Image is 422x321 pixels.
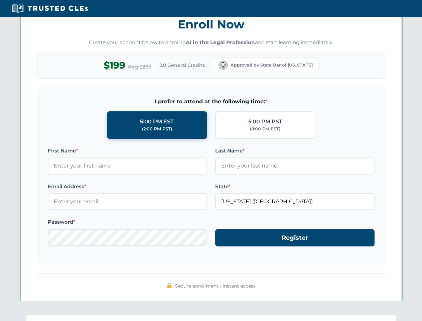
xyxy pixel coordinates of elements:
[175,282,256,290] span: Secure enrollment • Instant access
[48,97,375,106] span: I prefer to attend at the following time:
[159,62,205,69] span: 2.0 General Credits
[186,39,255,45] strong: AI in the Legal Profession
[215,183,375,191] label: State
[215,157,375,174] input: Enter your last name
[248,117,282,126] div: 5:00 PM PST
[167,283,172,288] img: 🔒
[215,229,375,247] button: Register
[215,147,375,155] label: Last Name
[104,58,125,73] span: $199
[128,63,151,71] span: Reg $299
[215,193,375,210] input: California (CA)
[48,218,207,226] label: Password
[37,39,385,46] p: Create your account below to enroll in and start learning immediately.
[140,117,174,126] div: 5:00 PM EST
[37,14,385,35] h3: Enroll Now
[48,157,207,174] input: Enter your first name
[48,183,207,191] label: Email Address
[48,147,207,155] label: First Name
[219,61,228,70] img: California Bar
[142,126,172,132] div: (2:00 PM PST)
[48,193,207,210] input: Enter your email
[231,62,313,69] span: Approved by State Bar of [US_STATE]
[250,126,280,132] div: (8:00 PM EST)
[10,3,90,13] img: Trusted CLEs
